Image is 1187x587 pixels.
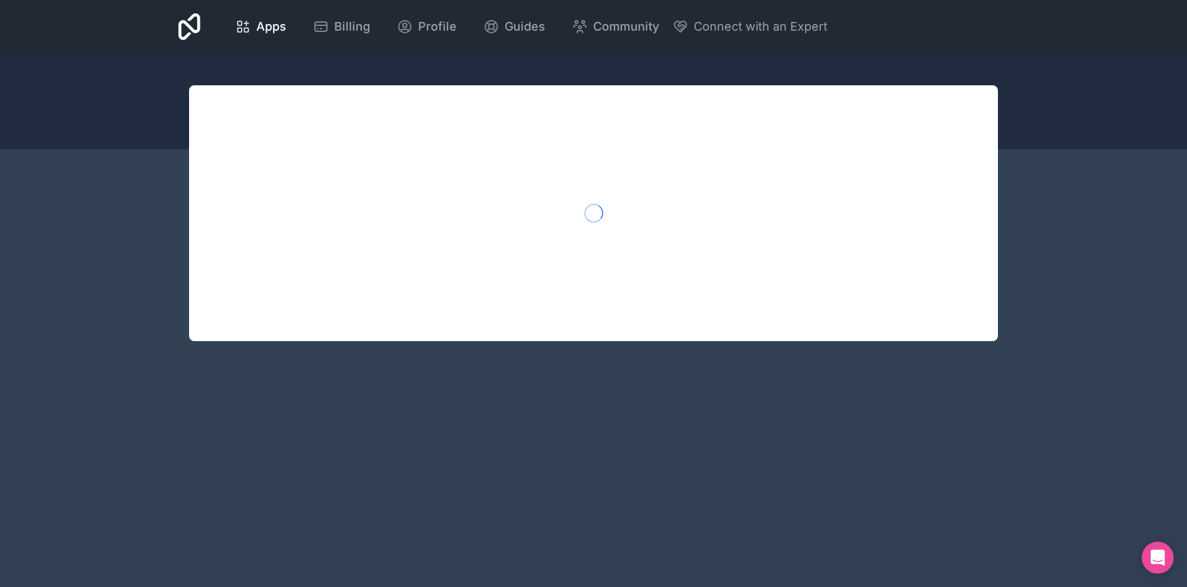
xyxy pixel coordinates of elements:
[302,12,381,41] a: Billing
[418,17,457,36] span: Profile
[224,12,297,41] a: Apps
[694,17,828,36] span: Connect with an Expert
[386,12,467,41] a: Profile
[334,17,370,36] span: Billing
[256,17,286,36] span: Apps
[473,12,556,41] a: Guides
[593,17,659,36] span: Community
[505,17,545,36] span: Guides
[1142,542,1174,574] div: Open Intercom Messenger
[561,12,670,41] a: Community
[672,17,828,36] button: Connect with an Expert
